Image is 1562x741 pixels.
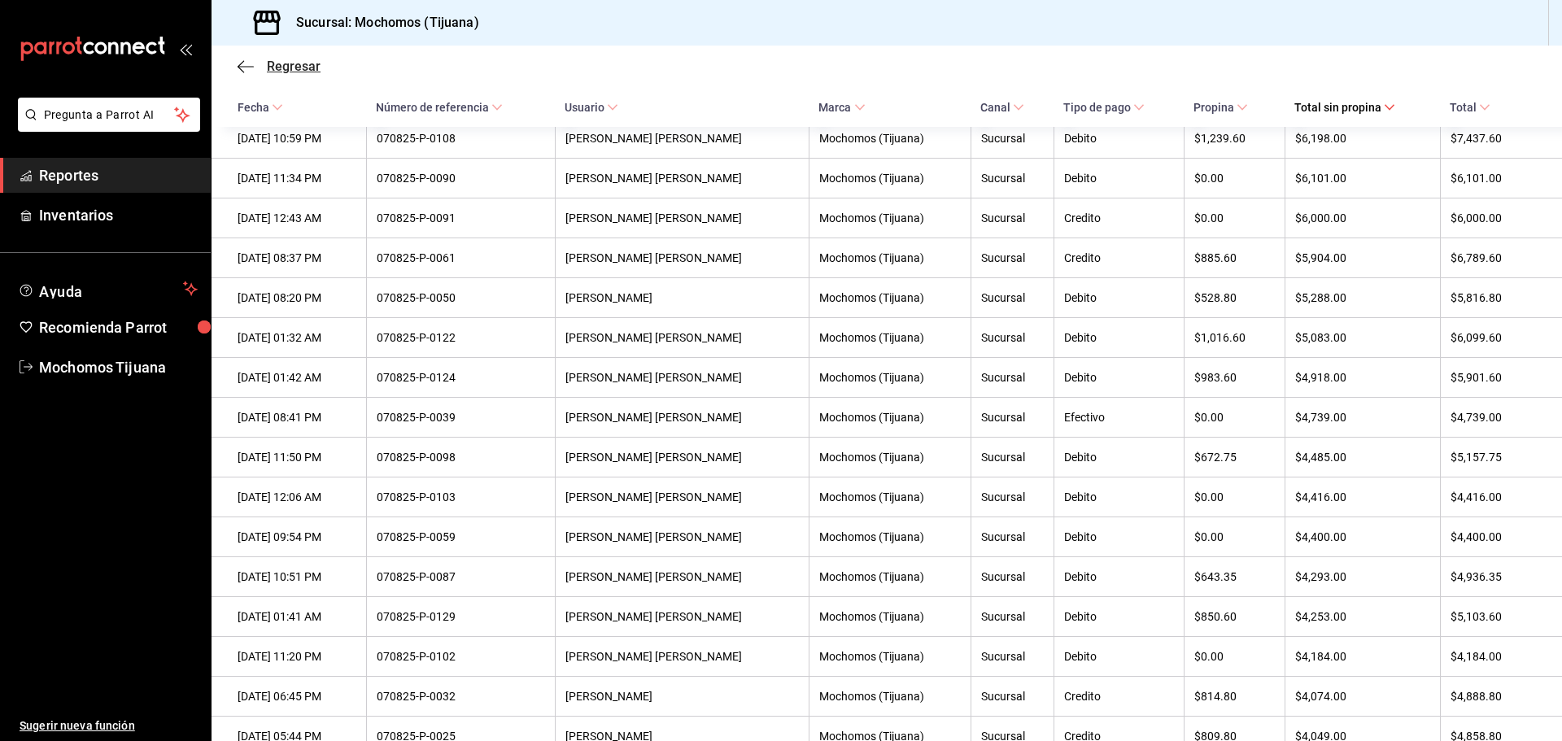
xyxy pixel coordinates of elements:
[1295,211,1430,224] div: $6,000.00
[39,356,198,378] span: Mochomos Tijuana
[377,132,545,145] div: 070825-P-0108
[981,172,1044,185] div: Sucursal
[1064,132,1174,145] div: Debito
[238,331,356,344] div: [DATE] 01:32 AM
[1295,291,1430,304] div: $5,288.00
[377,690,545,703] div: 070825-P-0032
[1295,172,1430,185] div: $6,101.00
[1064,610,1174,623] div: Debito
[1295,132,1430,145] div: $6,198.00
[1295,490,1430,503] div: $4,416.00
[377,490,545,503] div: 070825-P-0103
[981,490,1044,503] div: Sucursal
[1451,132,1536,145] div: $7,437.60
[981,570,1044,583] div: Sucursal
[565,610,799,623] div: [PERSON_NAME] [PERSON_NAME]
[981,451,1044,464] div: Sucursal
[819,650,961,663] div: Mochomos (Tijuana)
[565,490,799,503] div: [PERSON_NAME] [PERSON_NAME]
[238,291,356,304] div: [DATE] 08:20 PM
[1194,490,1275,503] div: $0.00
[1194,371,1275,384] div: $983.60
[44,107,175,124] span: Pregunta a Parrot AI
[1194,610,1275,623] div: $850.60
[819,490,961,503] div: Mochomos (Tijuana)
[1450,101,1490,114] span: Total
[565,251,799,264] div: [PERSON_NAME] [PERSON_NAME]
[819,331,961,344] div: Mochomos (Tijuana)
[1064,490,1174,503] div: Debito
[981,610,1044,623] div: Sucursal
[1295,331,1430,344] div: $5,083.00
[1451,530,1536,543] div: $4,400.00
[565,411,799,424] div: [PERSON_NAME] [PERSON_NAME]
[1295,251,1430,264] div: $5,904.00
[819,530,961,543] div: Mochomos (Tijuana)
[377,291,545,304] div: 070825-P-0050
[981,211,1044,224] div: Sucursal
[238,371,356,384] div: [DATE] 01:42 AM
[1064,211,1174,224] div: Credito
[1295,610,1430,623] div: $4,253.00
[1295,371,1430,384] div: $4,918.00
[1194,251,1275,264] div: $885.60
[565,172,799,185] div: [PERSON_NAME] [PERSON_NAME]
[819,132,961,145] div: Mochomos (Tijuana)
[1064,451,1174,464] div: Debito
[1295,690,1430,703] div: $4,074.00
[267,59,321,74] span: Regresar
[377,451,545,464] div: 070825-P-0098
[1194,530,1275,543] div: $0.00
[1194,650,1275,663] div: $0.00
[39,316,198,338] span: Recomienda Parrot
[238,251,356,264] div: [DATE] 08:37 PM
[238,690,356,703] div: [DATE] 06:45 PM
[1451,490,1536,503] div: $4,416.00
[981,331,1044,344] div: Sucursal
[377,211,545,224] div: 070825-P-0091
[819,610,961,623] div: Mochomos (Tijuana)
[20,717,198,734] span: Sugerir nueva función
[238,132,356,145] div: [DATE] 10:59 PM
[238,570,356,583] div: [DATE] 10:51 PM
[1295,530,1430,543] div: $4,400.00
[377,650,545,663] div: 070825-P-0102
[565,570,799,583] div: [PERSON_NAME] [PERSON_NAME]
[981,251,1044,264] div: Sucursal
[377,371,545,384] div: 070825-P-0124
[981,291,1044,304] div: Sucursal
[1451,411,1536,424] div: $4,739.00
[565,132,799,145] div: [PERSON_NAME] [PERSON_NAME]
[377,530,545,543] div: 070825-P-0059
[1064,690,1174,703] div: Credito
[238,610,356,623] div: [DATE] 01:41 AM
[980,101,1024,114] span: Canal
[819,251,961,264] div: Mochomos (Tijuana)
[1194,451,1275,464] div: $672.75
[981,411,1044,424] div: Sucursal
[1063,101,1145,114] span: Tipo de pago
[819,291,961,304] div: Mochomos (Tijuana)
[1194,211,1275,224] div: $0.00
[1064,570,1174,583] div: Debito
[1295,570,1430,583] div: $4,293.00
[1064,291,1174,304] div: Debito
[1295,411,1430,424] div: $4,739.00
[1295,650,1430,663] div: $4,184.00
[238,451,356,464] div: [DATE] 11:50 PM
[1194,331,1275,344] div: $1,016.60
[565,371,799,384] div: [PERSON_NAME] [PERSON_NAME]
[981,650,1044,663] div: Sucursal
[1194,132,1275,145] div: $1,239.60
[376,101,503,114] span: Número de referencia
[1064,371,1174,384] div: Debito
[283,13,479,33] h3: Sucursal: Mochomos (Tijuana)
[565,690,799,703] div: [PERSON_NAME]
[1451,331,1536,344] div: $6,099.60
[565,650,799,663] div: [PERSON_NAME] [PERSON_NAME]
[39,164,198,186] span: Reportes
[819,411,961,424] div: Mochomos (Tijuana)
[1193,101,1248,114] span: Propina
[1451,570,1536,583] div: $4,936.35
[377,251,545,264] div: 070825-P-0061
